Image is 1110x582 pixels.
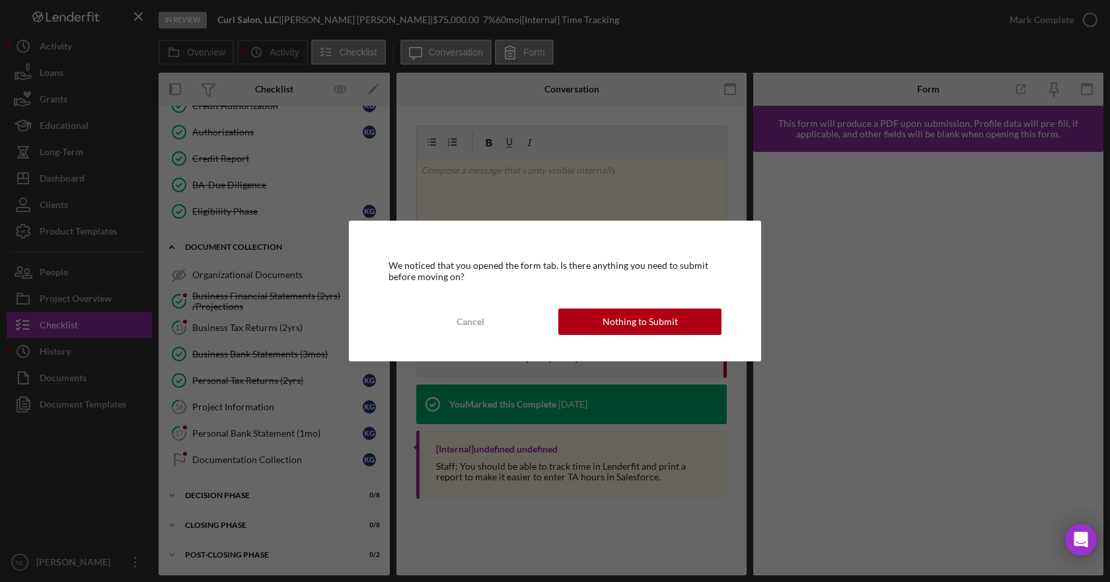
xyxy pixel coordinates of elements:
div: Nothing to Submit [603,309,678,335]
button: Cancel [388,309,552,335]
div: Open Intercom Messenger [1065,524,1097,556]
div: We noticed that you opened the form tab. Is there anything you need to submit before moving on? [388,260,721,281]
div: Cancel [457,309,484,335]
button: Nothing to Submit [558,309,721,335]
